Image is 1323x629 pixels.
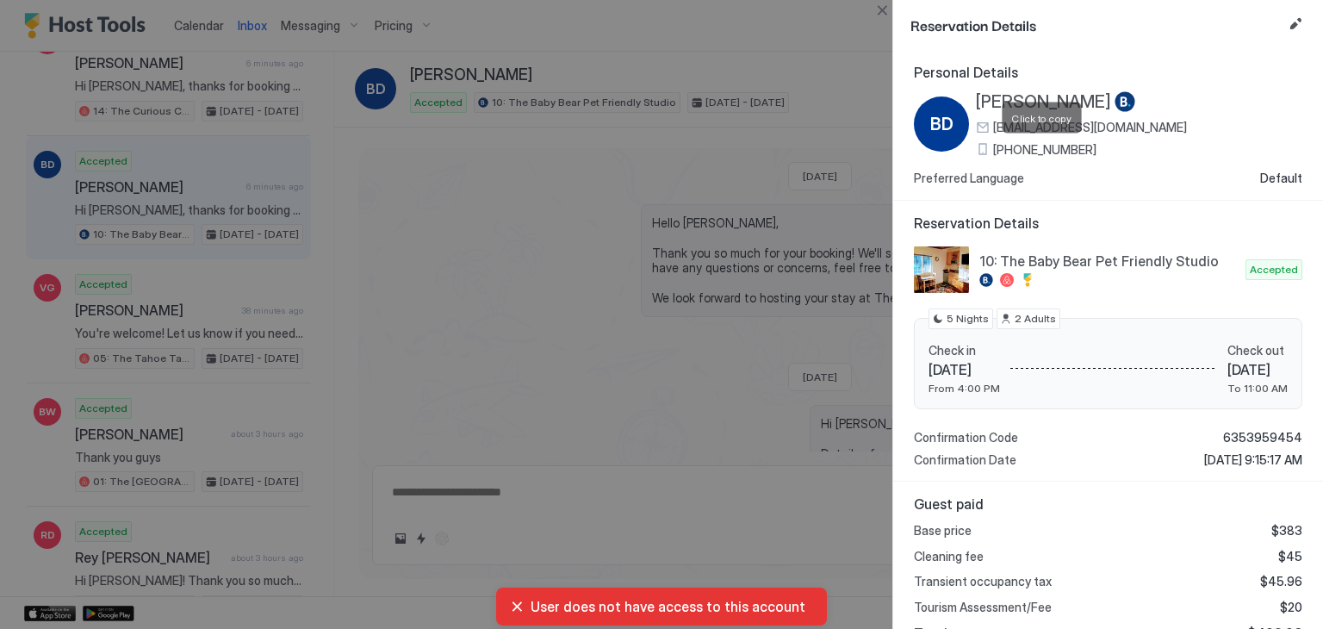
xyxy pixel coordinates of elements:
[1015,311,1056,327] span: 2 Adults
[914,495,1302,513] span: Guest paid
[1278,549,1302,564] span: $45
[910,14,1282,35] span: Reservation Details
[531,598,813,615] span: User does not have access to this account
[929,343,1000,358] span: Check in
[914,549,984,564] span: Cleaning fee
[914,430,1018,445] span: Confirmation Code
[993,120,1187,135] span: [EMAIL_ADDRESS][DOMAIN_NAME]
[914,242,969,297] div: listing image
[1285,14,1306,34] button: Edit reservation
[930,111,953,137] span: BD
[1223,430,1302,445] span: 6353959454
[929,361,1000,378] span: [DATE]
[1260,171,1302,186] span: Default
[914,64,1302,81] span: Personal Details
[976,91,1111,113] span: [PERSON_NAME]
[914,215,1302,232] span: Reservation Details
[914,171,1024,186] span: Preferred Language
[1227,361,1288,378] span: [DATE]
[929,382,1000,395] span: From 4:00 PM
[993,142,1096,158] span: [PHONE_NUMBER]
[947,311,989,327] span: 5 Nights
[1250,262,1298,277] span: Accepted
[1227,382,1288,395] span: To 11:00 AM
[1271,523,1302,539] span: $383
[979,252,1239,270] span: 10: The Baby Bear Pet Friendly Studio
[1204,452,1302,468] span: [DATE] 9:15:17 AM
[914,574,1052,589] span: Transient occupancy tax
[1227,343,1288,358] span: Check out
[914,452,1016,468] span: Confirmation Date
[1012,112,1071,125] span: Click to copy
[914,523,972,539] span: Base price
[1260,574,1302,589] span: $45.96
